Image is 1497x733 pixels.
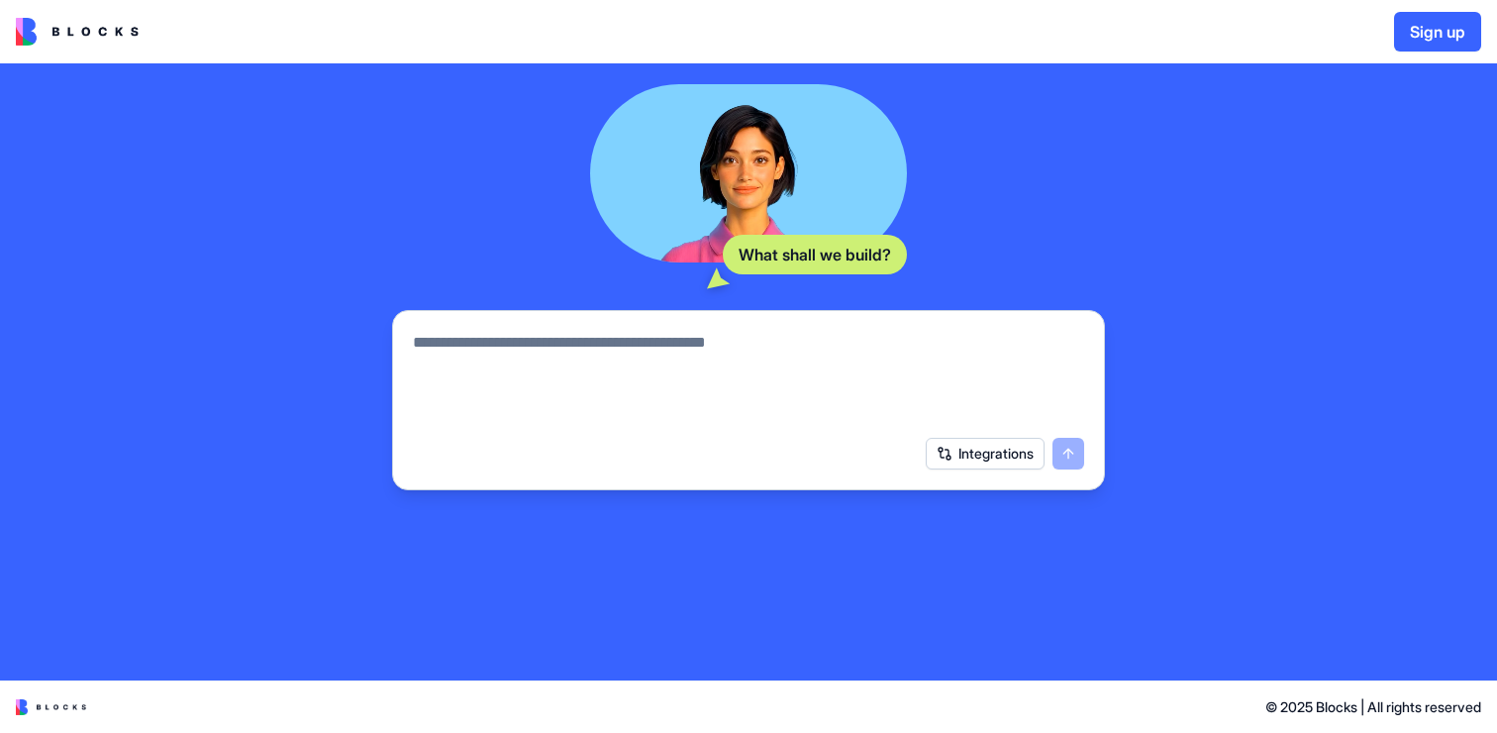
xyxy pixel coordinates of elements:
[926,438,1045,470] button: Integrations
[723,235,907,274] div: What shall we build?
[1394,12,1481,52] button: Sign up
[16,18,139,46] img: logo
[1265,697,1481,717] span: © 2025 Blocks | All rights reserved
[16,699,86,715] img: logo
